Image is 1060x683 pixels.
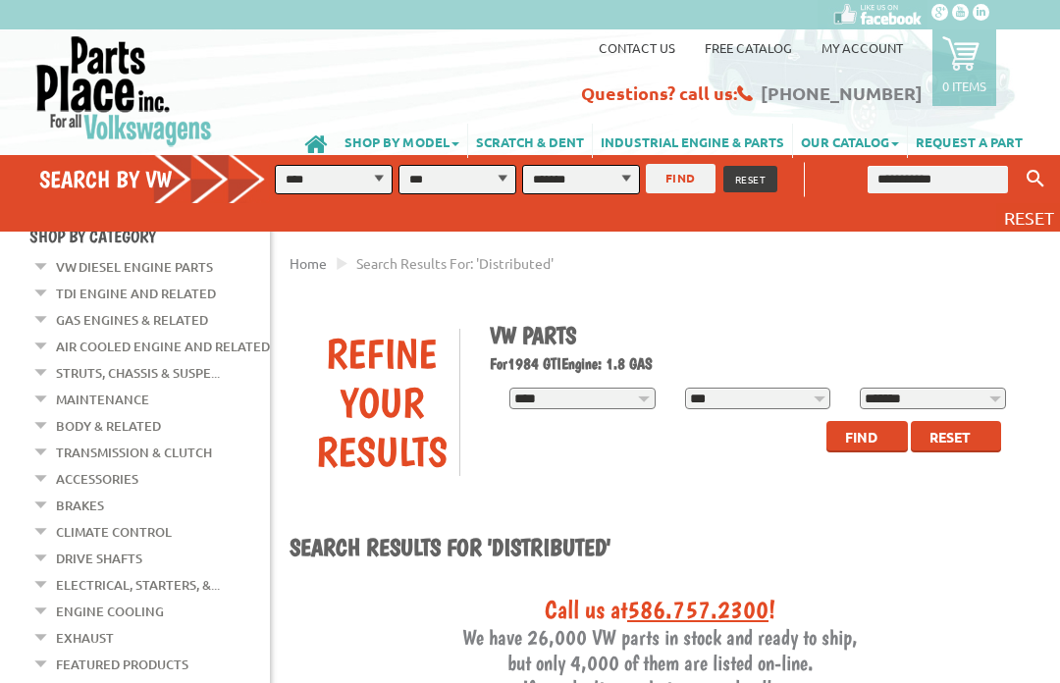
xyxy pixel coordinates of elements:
[490,354,507,373] span: For
[627,594,768,624] a: 586.757.2300
[56,307,208,333] a: Gas Engines & Related
[56,466,138,492] a: Accessories
[490,354,1016,373] h2: 1984 GTI
[39,165,279,193] h4: Search by VW
[545,594,775,624] span: Call us at !
[56,281,216,306] a: TDI Engine and Related
[599,39,675,56] a: Contact us
[29,226,270,246] h4: Shop By Category
[932,29,996,106] a: 0 items
[490,321,1016,349] h1: VW Parts
[56,572,220,598] a: Electrical, Starters, &...
[911,421,1001,452] button: Reset
[56,519,172,545] a: Climate Control
[468,124,592,158] a: SCRATCH & DENT
[593,124,792,158] a: INDUSTRIAL ENGINE & PARTS
[56,254,213,280] a: VW Diesel Engine Parts
[290,254,327,272] a: Home
[929,428,971,446] span: Reset
[1021,163,1050,195] button: Keyword Search
[56,625,114,651] a: Exhaust
[290,533,1031,564] h1: Search results for 'Distributed'
[56,387,149,412] a: Maintenance
[826,421,908,452] button: Find
[845,428,877,446] span: Find
[337,124,467,158] a: SHOP BY MODEL
[356,254,554,272] span: Search results for: 'Distributed'
[705,39,792,56] a: Free Catalog
[56,440,212,465] a: Transmission & Clutch
[304,329,459,476] div: Refine Your Results
[34,34,214,147] img: Parts Place Inc!
[646,164,715,193] button: FIND
[56,599,164,624] a: Engine Cooling
[1004,207,1054,228] span: RESET
[793,124,907,158] a: OUR CATALOG
[56,546,142,571] a: Drive Shafts
[56,360,220,386] a: Struts, Chassis & Suspe...
[56,334,270,359] a: Air Cooled Engine and Related
[908,124,1031,158] a: REQUEST A PART
[56,413,161,439] a: Body & Related
[723,166,778,192] button: RESET
[942,78,986,94] p: 0 items
[561,354,653,373] span: Engine: 1.8 GAS
[821,39,903,56] a: My Account
[56,652,188,677] a: Featured Products
[56,493,104,518] a: Brakes
[735,172,767,186] span: RESET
